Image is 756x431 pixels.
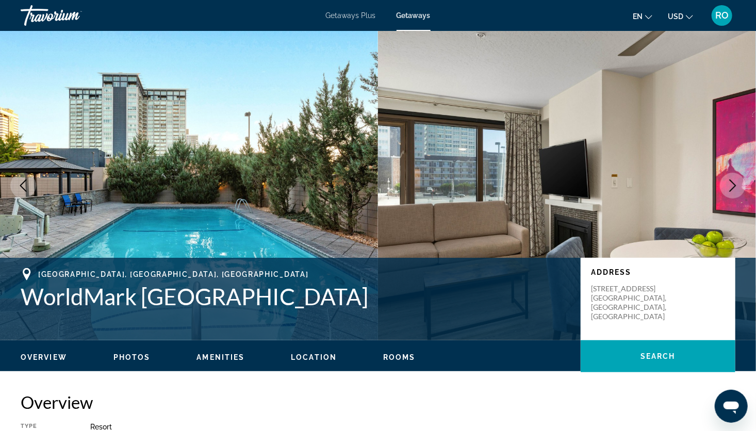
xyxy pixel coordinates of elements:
span: USD [668,12,683,21]
span: Search [640,352,676,360]
a: Getaways Plus [326,11,376,20]
a: Getaways [397,11,431,20]
span: [GEOGRAPHIC_DATA], [GEOGRAPHIC_DATA], [GEOGRAPHIC_DATA] [38,270,308,278]
button: Photos [113,353,151,362]
button: Search [581,340,735,372]
div: Type [21,423,64,431]
iframe: Button to launch messaging window [715,390,748,423]
button: Location [291,353,337,362]
button: Overview [21,353,67,362]
h2: Overview [21,392,735,412]
button: User Menu [709,5,735,26]
a: Travorium [21,2,124,29]
span: en [633,12,643,21]
p: [STREET_ADDRESS] [GEOGRAPHIC_DATA], [GEOGRAPHIC_DATA], [GEOGRAPHIC_DATA] [591,284,673,321]
div: Resort [90,423,735,431]
button: Change currency [668,9,693,24]
button: Next image [720,173,746,198]
h1: WorldMark [GEOGRAPHIC_DATA] [21,283,570,310]
span: RO [715,10,729,21]
p: Address [591,268,725,276]
button: Amenities [196,353,244,362]
button: Rooms [383,353,416,362]
button: Previous image [10,173,36,198]
button: Change language [633,9,652,24]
